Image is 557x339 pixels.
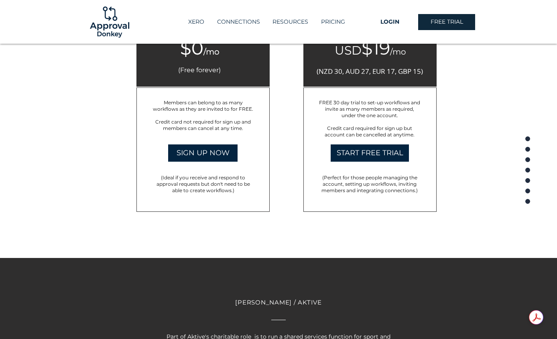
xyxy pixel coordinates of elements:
[88,0,131,44] img: Logo-01.png
[235,298,322,306] span: [PERSON_NAME] / AKTIVE
[317,67,423,76] span: (NZD 30, AUD 27, EUR 17, GBP 15)
[380,18,399,26] span: LOGIN
[203,47,220,57] span: /mo
[182,15,210,28] a: XERO
[142,93,255,103] h6: Includes:
[319,99,420,118] span: FREE 30 day trial to set-up workflows and invite as many members as required, under the one account.
[168,144,238,162] a: SIGN UP NOW
[361,14,418,30] a: LOGIN
[178,66,221,74] span: (Free forever)
[155,119,251,131] span: Credit card not required for sign up and members can cancel at any time.
[184,15,208,28] p: XERO
[268,15,312,28] p: RESOURCES
[335,43,362,58] span: USD
[418,14,475,30] a: FREE TRIAL
[177,148,230,158] span: SIGN UP NOW
[210,15,266,28] a: CONNECTIONS
[180,37,203,59] span: $0
[362,37,390,59] span: $19
[153,99,253,112] span: Members can belong to as many workflows as they are invited to for FREE.
[321,175,418,193] span: (Perfect for those people managing the account, setting up workflows, inviting members and integr...
[314,15,351,28] a: PRICING
[325,125,415,138] span: Credit card required for sign up but account can be cancelled at anytime.
[331,144,409,162] a: START FREE TRIAL
[157,175,250,193] span: (Ideal if you receive and respond to approval requests but don't need to be able to create workfl...
[337,148,403,158] span: START FREE TRIAL
[172,15,361,28] nav: Site
[213,15,264,28] p: CONNECTIONS
[390,47,406,57] span: /mo
[522,134,533,206] nav: Page
[266,15,314,28] div: RESOURCES
[317,15,349,28] p: PRICING
[431,18,463,26] span: FREE TRIAL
